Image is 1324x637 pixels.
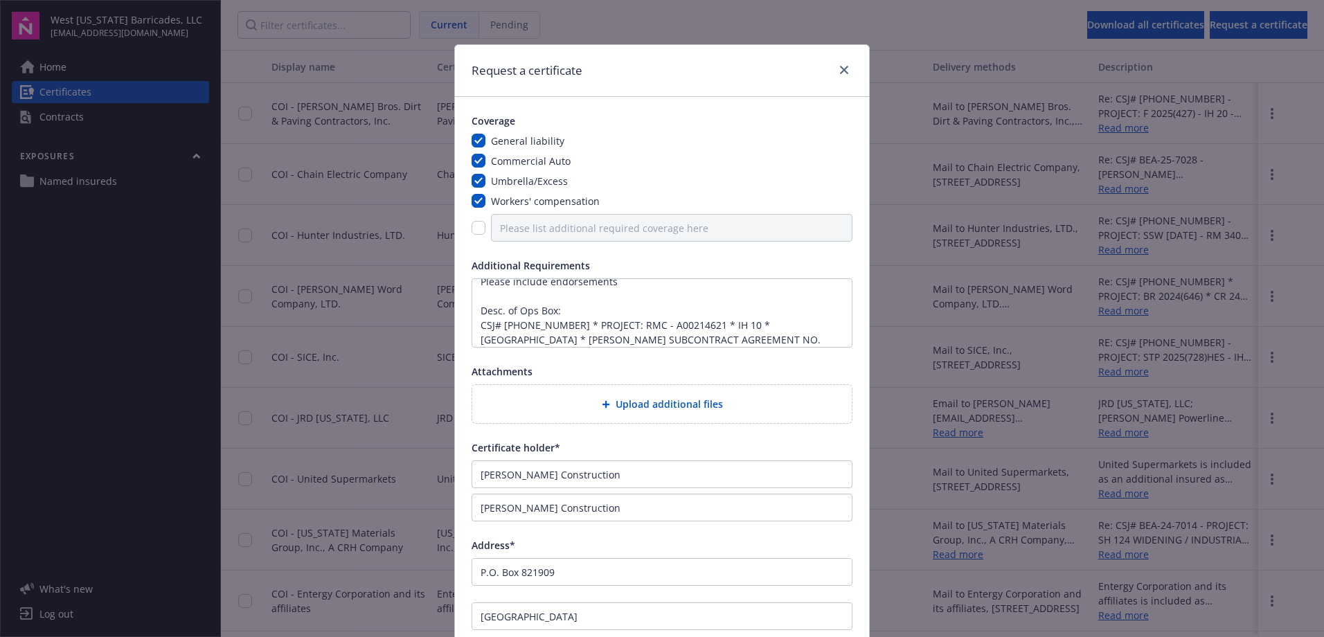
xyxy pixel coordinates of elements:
span: Workers' compensation [491,195,600,208]
span: Attachments [472,365,533,378]
span: Umbrella/Excess [491,174,568,188]
input: Name line 2 [472,494,852,521]
span: Commercial Auto [491,154,571,168]
span: General liability [491,134,564,147]
input: City [472,602,852,630]
textarea: Please include endorsements Desc. of Ops Box: CSJ# [PHONE_NUMBER] * PROJECT: RMC - A00214621 * IH... [472,278,852,348]
span: Coverage [472,114,515,127]
span: Upload additional files [616,397,723,411]
div: Upload additional files [472,384,852,424]
input: Street [472,558,852,586]
h1: Request a certificate [472,62,582,80]
input: Please list additional required coverage here [491,214,852,242]
span: Certificate holder* [472,441,560,454]
span: Address* [472,539,515,552]
a: close [836,62,852,78]
span: Additional Requirements [472,259,590,272]
input: Name line 1 [472,460,852,488]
